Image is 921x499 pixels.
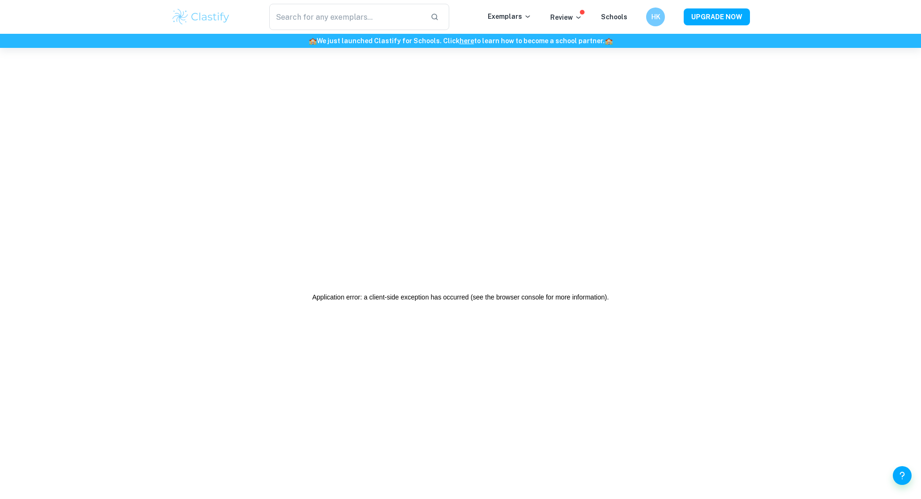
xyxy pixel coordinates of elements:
button: HK [646,8,665,26]
button: UPGRADE NOW [684,8,750,25]
h6: HK [650,12,661,22]
a: Schools [601,13,627,21]
span: 🏫 [605,37,613,45]
p: Review [550,12,582,23]
p: Exemplars [488,11,531,22]
span: 🏫 [309,37,317,45]
img: Clastify logo [171,8,231,26]
button: Help and Feedback [893,466,912,485]
input: Search for any exemplars... [269,4,423,30]
h2: Application error: a client-side exception has occurred (see the browser console for more informa... [312,286,609,309]
a: here [460,37,474,45]
h6: We just launched Clastify for Schools. Click to learn how to become a school partner. [2,36,919,46]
